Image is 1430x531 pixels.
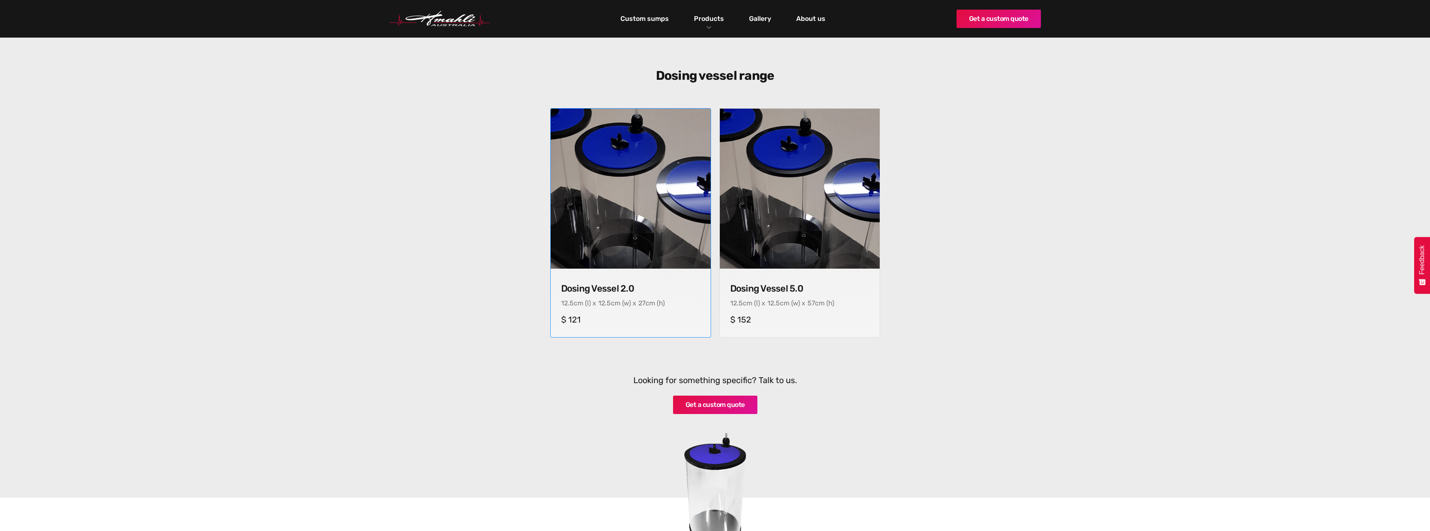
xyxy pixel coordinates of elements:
div: 12.5 [767,299,780,307]
h5: Looking for something specific? Talk to us. [554,375,876,385]
h4: Dosing Vessel 2.0 [561,283,700,294]
div: cm (l) x [574,299,596,307]
a: Get a custom quote [673,396,757,414]
a: Custom sumps [618,12,671,26]
h5: $ 152 [730,315,869,325]
div: cm (l) x [743,299,765,307]
h4: Dosing Vessel 5.0 [730,283,869,294]
img: Dosing Vessel 5.0 [720,109,880,269]
a: About us [794,12,828,26]
div: 12.5 [730,299,743,307]
a: home [390,11,490,27]
a: Dosing Vessel 5.0Dosing Vessel 5.0Dosing Vessel 5.012.5cm (l) x12.5cm (w) x57cm (h)$ 152 [719,108,880,338]
div: cm (w) x [611,299,636,307]
a: Dosing Vessel 2.0Dosing Vessel 2.0Dosing Vessel 2.012.5cm (l) x12.5cm (w) x27cm (h)$ 121 [550,108,711,338]
div: cm (w) x [780,299,805,307]
div: cm (h) [645,299,665,307]
div: 27 [638,299,645,307]
a: Gallery [747,12,773,26]
h3: Dosing vessel range [554,68,876,83]
div: cm (h) [815,299,834,307]
h5: $ 121 [561,315,700,325]
div: 12.5 [561,299,574,307]
a: Get a custom quote [957,10,1041,28]
div: 12.5 [598,299,611,307]
img: Hmahli Australia Logo [390,11,490,27]
a: Products [692,13,726,25]
span: Feedback [1418,245,1426,274]
img: Dosing Vessel 2.0 [547,105,714,273]
button: Feedback - Show survey [1414,237,1430,294]
div: 57 [807,299,815,307]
